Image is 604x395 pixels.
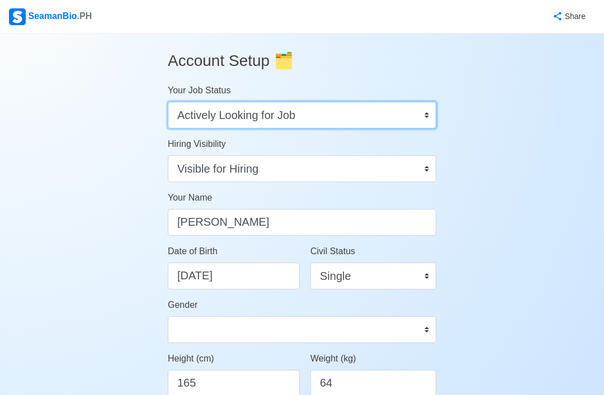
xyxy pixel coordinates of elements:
div: SeamanBio [9,8,92,25]
label: Gender [168,298,197,312]
button: Share [541,6,595,27]
label: Date of Birth [168,245,218,258]
label: Your Job Status [168,84,230,97]
input: Type your name [168,209,436,236]
span: Height (cm) [168,354,214,363]
span: Hiring Visibility [168,139,226,149]
h3: Account Setup [168,42,436,79]
span: Your Name [168,193,212,202]
label: Civil Status [310,245,355,258]
span: Weight (kg) [310,354,356,363]
img: Logo [9,8,26,25]
span: .PH [77,11,92,21]
span: folder [274,52,294,69]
